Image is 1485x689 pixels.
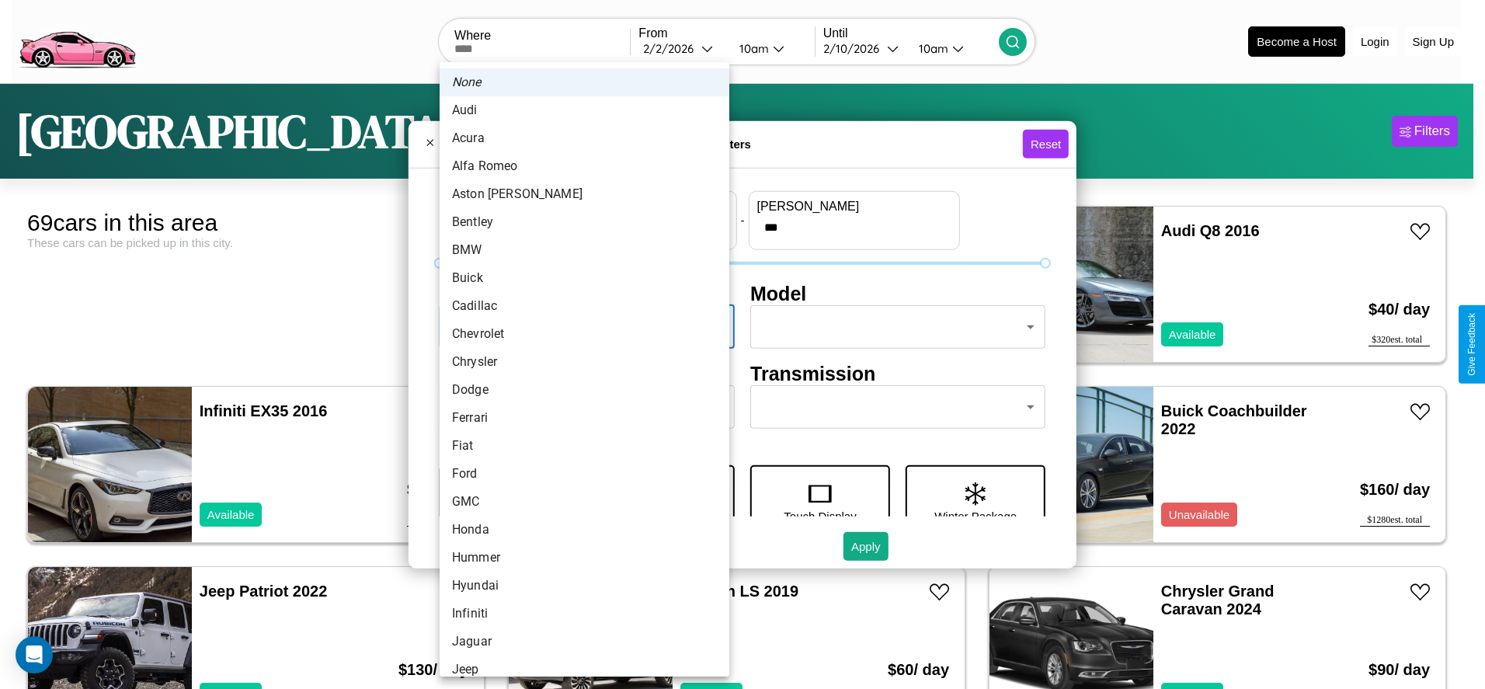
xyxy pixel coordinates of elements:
[440,96,729,124] li: Audi
[440,404,729,432] li: Ferrari
[16,636,53,673] div: Open Intercom Messenger
[440,348,729,376] li: Chrysler
[440,460,729,488] li: Ford
[440,320,729,348] li: Chevrolet
[440,208,729,236] li: Bentley
[440,236,729,264] li: BMW
[1466,313,1477,376] div: Give Feedback
[440,488,729,516] li: GMC
[440,376,729,404] li: Dodge
[440,572,729,600] li: Hyundai
[440,656,729,684] li: Jeep
[440,180,729,208] li: Aston [PERSON_NAME]
[440,544,729,572] li: Hummer
[440,152,729,180] li: Alfa Romeo
[440,516,729,544] li: Honda
[440,432,729,460] li: Fiat
[440,628,729,656] li: Jaguar
[440,124,729,152] li: Acura
[452,73,482,92] em: None
[440,264,729,292] li: Buick
[440,292,729,320] li: Cadillac
[440,600,729,628] li: Infiniti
